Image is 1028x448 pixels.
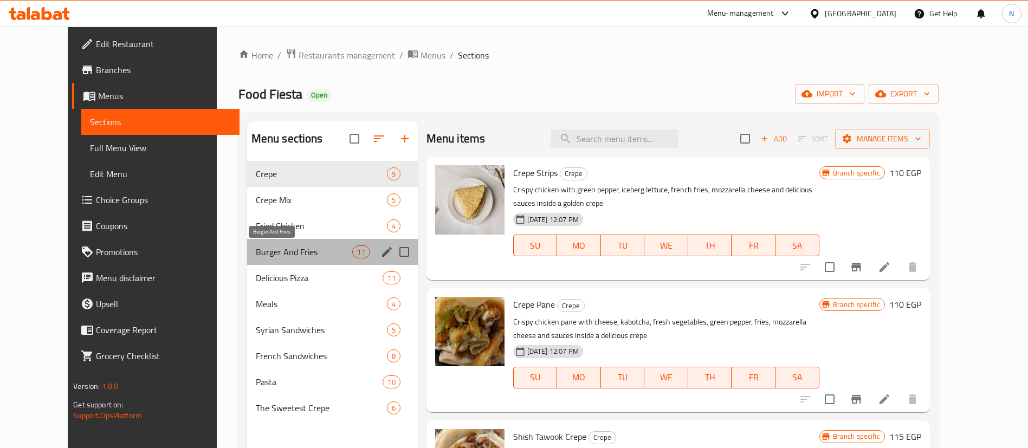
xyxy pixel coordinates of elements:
[256,401,387,414] div: The Sweetest Crepe
[557,235,601,256] button: MO
[387,351,400,361] span: 8
[889,165,921,180] h6: 110 EGP
[366,126,392,152] span: Sort sections
[383,271,400,284] div: items
[90,141,231,154] span: Full Menu View
[96,271,231,284] span: Menu disclaimer
[707,7,774,20] div: Menu-management
[589,431,616,444] span: Crepe
[387,401,400,414] div: items
[791,131,835,147] span: Select section first
[644,367,688,388] button: WE
[392,126,418,152] button: Add section
[889,429,921,444] h6: 115 EGP
[759,133,788,145] span: Add
[878,393,891,406] a: Edit menu item
[736,238,771,254] span: FR
[247,213,418,239] div: Fried Chicken4
[96,323,231,336] span: Coverage Report
[844,132,921,146] span: Manage items
[804,87,856,101] span: import
[408,48,445,62] a: Menus
[256,271,383,284] span: Delicious Pizza
[829,431,884,441] span: Branch specific
[558,300,584,312] span: Crepe
[513,235,557,256] button: SU
[601,235,645,256] button: TU
[256,219,387,232] div: Fried Chicken
[649,369,684,385] span: WE
[72,213,240,239] a: Coupons
[561,238,597,254] span: MO
[426,131,486,147] h2: Menu items
[513,428,586,445] span: Shish Tawook Crepe
[247,265,418,291] div: Delicious Pizza11
[734,127,757,150] span: Select section
[732,367,775,388] button: FR
[387,169,400,179] span: 9
[399,49,403,62] li: /
[81,109,240,135] a: Sections
[835,129,930,149] button: Manage items
[518,369,553,385] span: SU
[435,165,505,235] img: Crepe Strips
[247,187,418,213] div: Crepe Mix5
[732,235,775,256] button: FR
[247,317,418,343] div: Syrian Sandwiches5
[513,315,819,342] p: Crispy chicken pane with cheese, kabotcha, fresh vegetables, green pepper, fries, mozzarella chee...
[644,235,688,256] button: WE
[383,377,399,387] span: 10
[900,386,926,412] button: delete
[757,131,791,147] span: Add item
[96,63,231,76] span: Branches
[256,349,387,362] span: French Sandwiches
[256,297,387,310] span: Meals
[889,297,921,312] h6: 110 EGP
[247,239,418,265] div: Burger And Fries11edit
[96,297,231,310] span: Upsell
[247,369,418,395] div: Pasta10
[387,323,400,336] div: items
[307,90,332,100] span: Open
[458,49,489,62] span: Sections
[775,367,819,388] button: SA
[387,297,400,310] div: items
[387,221,400,231] span: 4
[795,84,864,104] button: import
[605,369,641,385] span: TU
[72,291,240,317] a: Upsell
[383,273,399,283] span: 11
[421,49,445,62] span: Menus
[299,49,395,62] span: Restaurants management
[825,8,896,20] div: [GEOGRAPHIC_DATA]
[818,388,841,411] span: Select to update
[286,48,395,62] a: Restaurants management
[90,115,231,128] span: Sections
[829,168,884,178] span: Branch specific
[736,369,771,385] span: FR
[780,238,815,254] span: SA
[551,129,678,148] input: search
[523,215,583,225] span: [DATE] 12:07 PM
[560,167,587,180] span: Crepe
[387,403,400,413] span: 6
[605,238,641,254] span: TU
[829,300,884,310] span: Branch specific
[379,244,395,260] button: edit
[72,317,240,343] a: Coverage Report
[900,254,926,280] button: delete
[98,89,231,102] span: Menus
[238,82,302,106] span: Food Fiesta
[435,297,505,366] img: Crepe Pane
[247,343,418,369] div: French Sandwiches8
[81,161,240,187] a: Edit Menu
[387,325,400,335] span: 5
[387,349,400,362] div: items
[256,193,387,206] span: Crepe Mix
[343,127,366,150] span: Select all sections
[72,57,240,83] a: Branches
[73,408,142,423] a: Support.OpsPlatform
